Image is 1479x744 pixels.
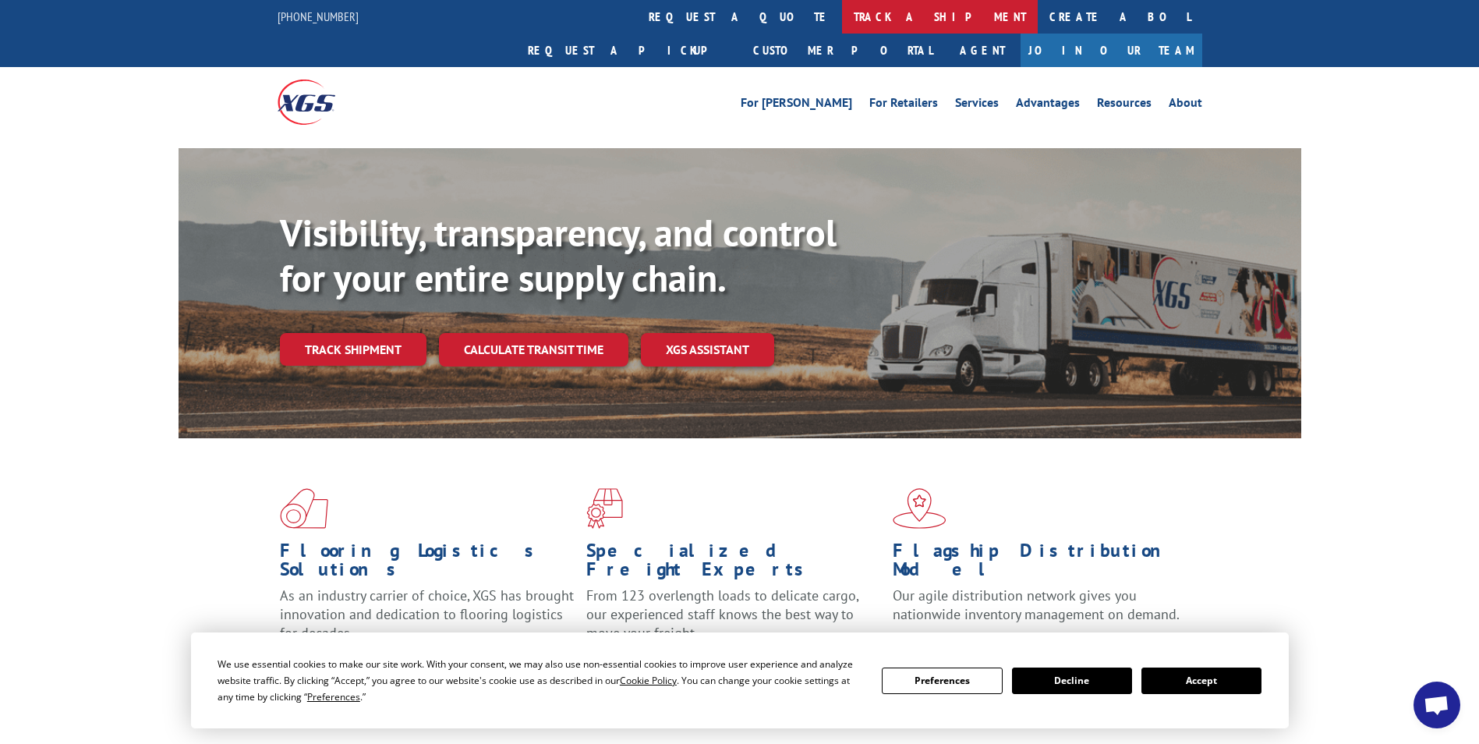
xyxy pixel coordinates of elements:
span: Cookie Policy [620,674,677,687]
img: xgs-icon-total-supply-chain-intelligence-red [280,488,328,529]
img: xgs-icon-focused-on-flooring-red [586,488,623,529]
a: For [PERSON_NAME] [741,97,852,114]
p: From 123 overlength loads to delicate cargo, our experienced staff knows the best way to move you... [586,586,881,656]
h1: Specialized Freight Experts [586,541,881,586]
span: Preferences [307,690,360,703]
a: For Retailers [869,97,938,114]
h1: Flagship Distribution Model [893,541,1187,586]
a: [PHONE_NUMBER] [278,9,359,24]
span: Our agile distribution network gives you nationwide inventory management on demand. [893,586,1180,623]
img: xgs-icon-flagship-distribution-model-red [893,488,946,529]
a: Open chat [1414,682,1460,728]
b: Visibility, transparency, and control for your entire supply chain. [280,208,837,302]
span: As an industry carrier of choice, XGS has brought innovation and dedication to flooring logistics... [280,586,574,642]
div: Cookie Consent Prompt [191,632,1289,728]
button: Decline [1012,668,1132,694]
a: Customer Portal [741,34,944,67]
a: XGS ASSISTANT [641,333,774,367]
a: Resources [1097,97,1152,114]
div: We use essential cookies to make our site work. With your consent, we may also use non-essential ... [218,656,863,705]
a: Join Our Team [1021,34,1202,67]
a: Calculate transit time [439,333,628,367]
a: About [1169,97,1202,114]
a: Advantages [1016,97,1080,114]
a: Request a pickup [516,34,741,67]
a: Agent [944,34,1021,67]
a: Track shipment [280,333,426,366]
button: Accept [1141,668,1261,694]
button: Preferences [882,668,1002,694]
h1: Flooring Logistics Solutions [280,541,575,586]
a: Services [955,97,999,114]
